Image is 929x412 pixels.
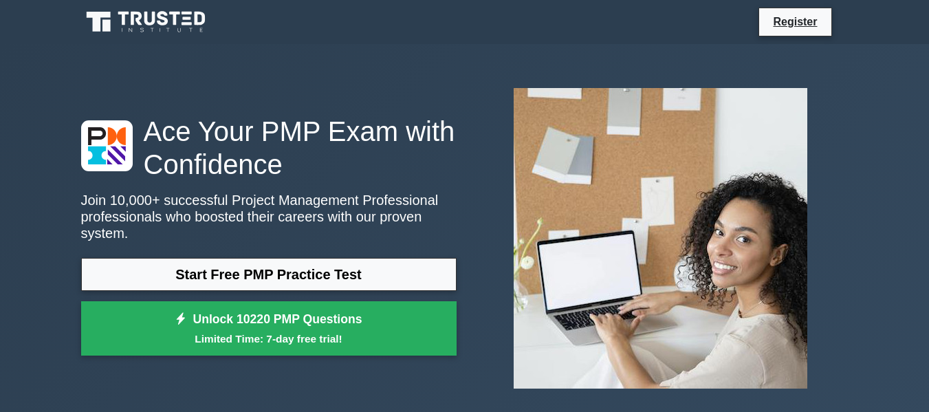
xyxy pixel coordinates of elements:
[81,115,457,181] h1: Ace Your PMP Exam with Confidence
[81,192,457,241] p: Join 10,000+ successful Project Management Professional professionals who boosted their careers w...
[81,301,457,356] a: Unlock 10220 PMP QuestionsLimited Time: 7-day free trial!
[765,13,825,30] a: Register
[98,331,439,347] small: Limited Time: 7-day free trial!
[81,258,457,291] a: Start Free PMP Practice Test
